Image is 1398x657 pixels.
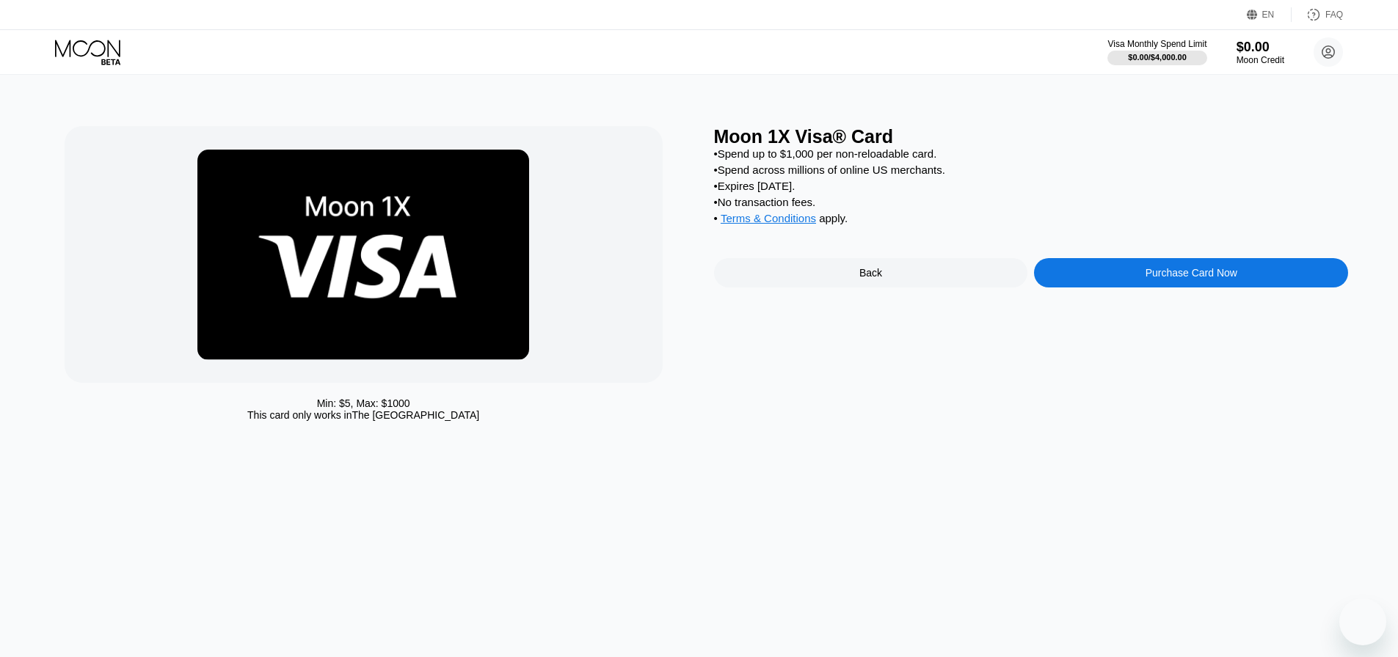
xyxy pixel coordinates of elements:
div: $0.00 / $4,000.00 [1128,53,1187,62]
div: Terms & Conditions [721,212,816,228]
div: • Expires [DATE]. [714,180,1349,192]
div: Back [714,258,1028,287]
div: EN [1247,7,1292,22]
div: FAQ [1292,7,1343,22]
div: • Spend up to $1,000 per non-reloadable card. [714,147,1349,160]
div: • apply . [714,212,1349,228]
div: Min: $ 5 , Max: $ 1000 [317,397,410,409]
div: $0.00 [1237,40,1284,55]
div: Purchase Card Now [1034,258,1348,287]
div: EN [1262,10,1275,20]
div: Moon Credit [1237,55,1284,65]
div: • Spend across millions of online US merchants. [714,164,1349,176]
div: Visa Monthly Spend Limit$0.00/$4,000.00 [1107,39,1206,65]
iframe: Button to launch messaging window [1339,598,1386,645]
div: This card only works in The [GEOGRAPHIC_DATA] [247,409,479,421]
div: Purchase Card Now [1146,267,1237,279]
div: $0.00Moon Credit [1237,40,1284,65]
div: Visa Monthly Spend Limit [1107,39,1206,49]
div: • No transaction fees. [714,196,1349,208]
span: Terms & Conditions [721,212,816,224]
div: Moon 1X Visa® Card [714,126,1349,147]
div: Back [859,267,882,279]
div: FAQ [1325,10,1343,20]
